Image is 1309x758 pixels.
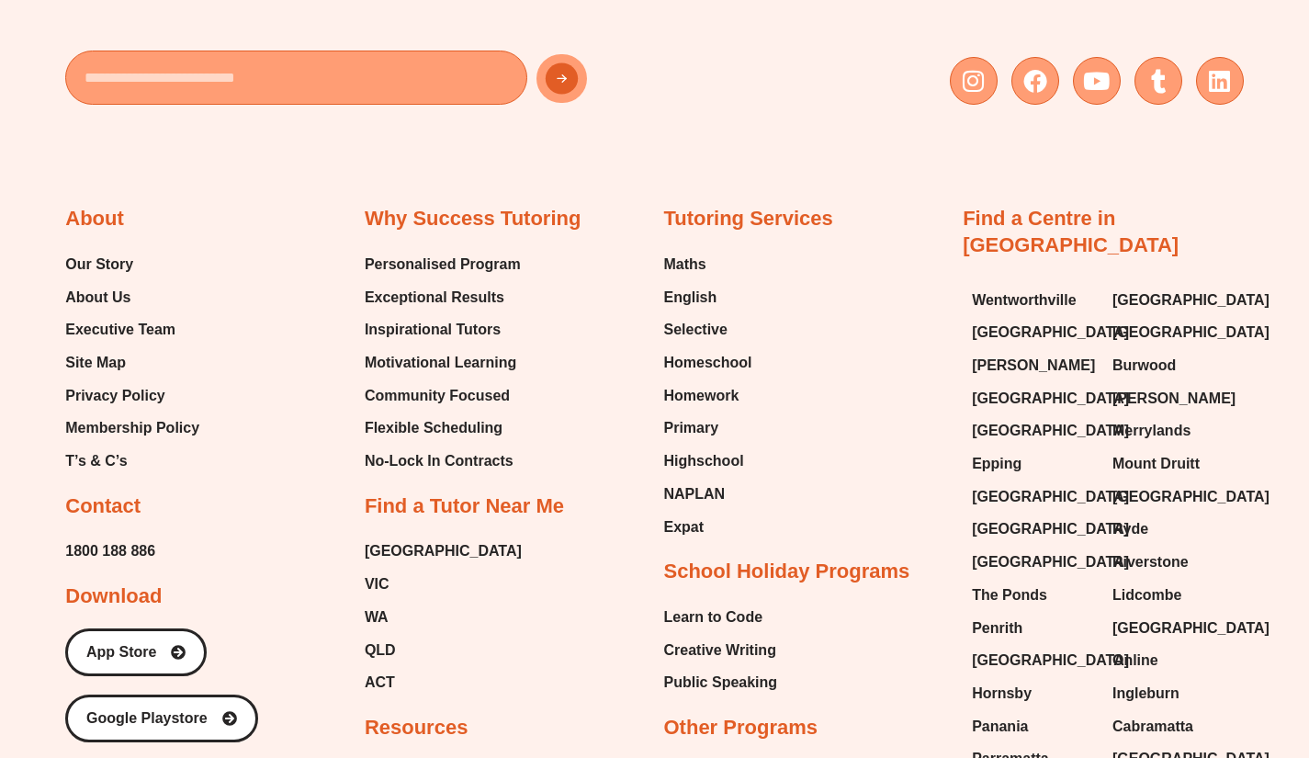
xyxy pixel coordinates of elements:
span: [GEOGRAPHIC_DATA] [972,385,1129,413]
a: Expat [664,514,752,541]
a: VIC [365,571,522,598]
span: Flexible Scheduling [365,414,502,442]
span: [GEOGRAPHIC_DATA] [972,417,1129,445]
span: ACT [365,669,395,696]
h2: Resources [365,715,468,741]
a: Our Story [65,251,199,278]
a: Primary [664,414,752,442]
a: [GEOGRAPHIC_DATA] [972,515,1094,543]
a: The Ponds [972,582,1094,609]
span: Burwood [1112,352,1176,379]
a: Learn to Code [664,604,778,631]
a: T’s & C’s [65,447,199,475]
a: [GEOGRAPHIC_DATA] [972,549,1094,576]
a: [GEOGRAPHIC_DATA] [972,483,1094,511]
a: Inspirational Tutors [365,316,521,344]
a: Public Speaking [664,669,778,696]
span: Creative Writing [664,637,776,664]
a: [GEOGRAPHIC_DATA] [1112,287,1235,314]
a: Riverstone [1112,549,1235,576]
a: Membership Policy [65,414,199,442]
span: App Store [86,645,156,660]
span: Community Focused [365,382,510,410]
a: Ryde [1112,515,1235,543]
a: [GEOGRAPHIC_DATA] [1112,483,1235,511]
h2: Contact [65,493,141,520]
a: Community Focused [365,382,521,410]
a: [GEOGRAPHIC_DATA] [972,417,1094,445]
a: [PERSON_NAME] [972,352,1094,379]
a: Mount Druitt [1112,450,1235,478]
a: Motivational Learning [365,349,521,377]
div: Chat Widget [1003,550,1309,758]
span: Highschool [664,447,744,475]
span: [GEOGRAPHIC_DATA] [365,537,522,565]
a: Wentworthville [972,287,1094,314]
span: Merrylands [1112,417,1191,445]
a: Exceptional Results [365,284,521,311]
span: Motivational Learning [365,349,516,377]
span: NAPLAN [664,481,726,508]
span: Learn to Code [664,604,763,631]
span: The Ponds [972,582,1047,609]
a: Site Map [65,349,199,377]
span: [GEOGRAPHIC_DATA] [1112,287,1270,314]
span: Expat [664,514,705,541]
h2: Tutoring Services [664,206,833,232]
span: VIC [365,571,389,598]
span: [GEOGRAPHIC_DATA] [972,647,1129,674]
a: [GEOGRAPHIC_DATA] [972,385,1094,413]
span: About Us [65,284,130,311]
a: Penrith [972,615,1094,642]
h2: School Holiday Programs [664,559,910,585]
span: [GEOGRAPHIC_DATA] [972,483,1129,511]
span: [GEOGRAPHIC_DATA] [972,515,1129,543]
span: Our Story [65,251,133,278]
a: Hornsby [972,680,1094,707]
span: WA [365,604,389,631]
span: [GEOGRAPHIC_DATA] [1112,319,1270,346]
a: Epping [972,450,1094,478]
a: Privacy Policy [65,382,199,410]
span: QLD [365,637,396,664]
span: Google Playstore [86,711,208,726]
a: 1800 188 886 [65,537,155,565]
a: NAPLAN [664,481,752,508]
h2: Other Programs [664,715,818,741]
span: Penrith [972,615,1022,642]
a: WA [365,604,522,631]
a: Find a Centre in [GEOGRAPHIC_DATA] [963,207,1179,256]
a: Google Playstore [65,695,258,742]
a: Homeschool [664,349,752,377]
span: Wentworthville [972,287,1077,314]
a: Selective [664,316,752,344]
h2: Why Success Tutoring [365,206,581,232]
span: Exceptional Results [365,284,504,311]
span: of ⁨0⁩ [193,2,220,28]
a: Highschool [664,447,752,475]
h2: Find a Tutor Near Me [365,493,564,520]
h2: Download [65,583,162,610]
a: [GEOGRAPHIC_DATA] [972,319,1094,346]
a: Maths [664,251,752,278]
span: [GEOGRAPHIC_DATA] [972,549,1129,576]
a: QLD [365,637,522,664]
h2: About [65,206,124,232]
span: Executive Team [65,316,175,344]
span: Privacy Policy [65,382,165,410]
a: App Store [65,628,207,676]
a: Flexible Scheduling [365,414,521,442]
span: No-Lock In Contracts [365,447,513,475]
span: Homework [664,382,739,410]
a: Executive Team [65,316,199,344]
button: Draw [502,2,527,28]
a: [GEOGRAPHIC_DATA] [972,647,1094,674]
span: [GEOGRAPHIC_DATA] [972,319,1129,346]
a: No-Lock In Contracts [365,447,521,475]
a: Personalised Program [365,251,521,278]
span: [PERSON_NAME] [972,352,1095,379]
a: About Us [65,284,199,311]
